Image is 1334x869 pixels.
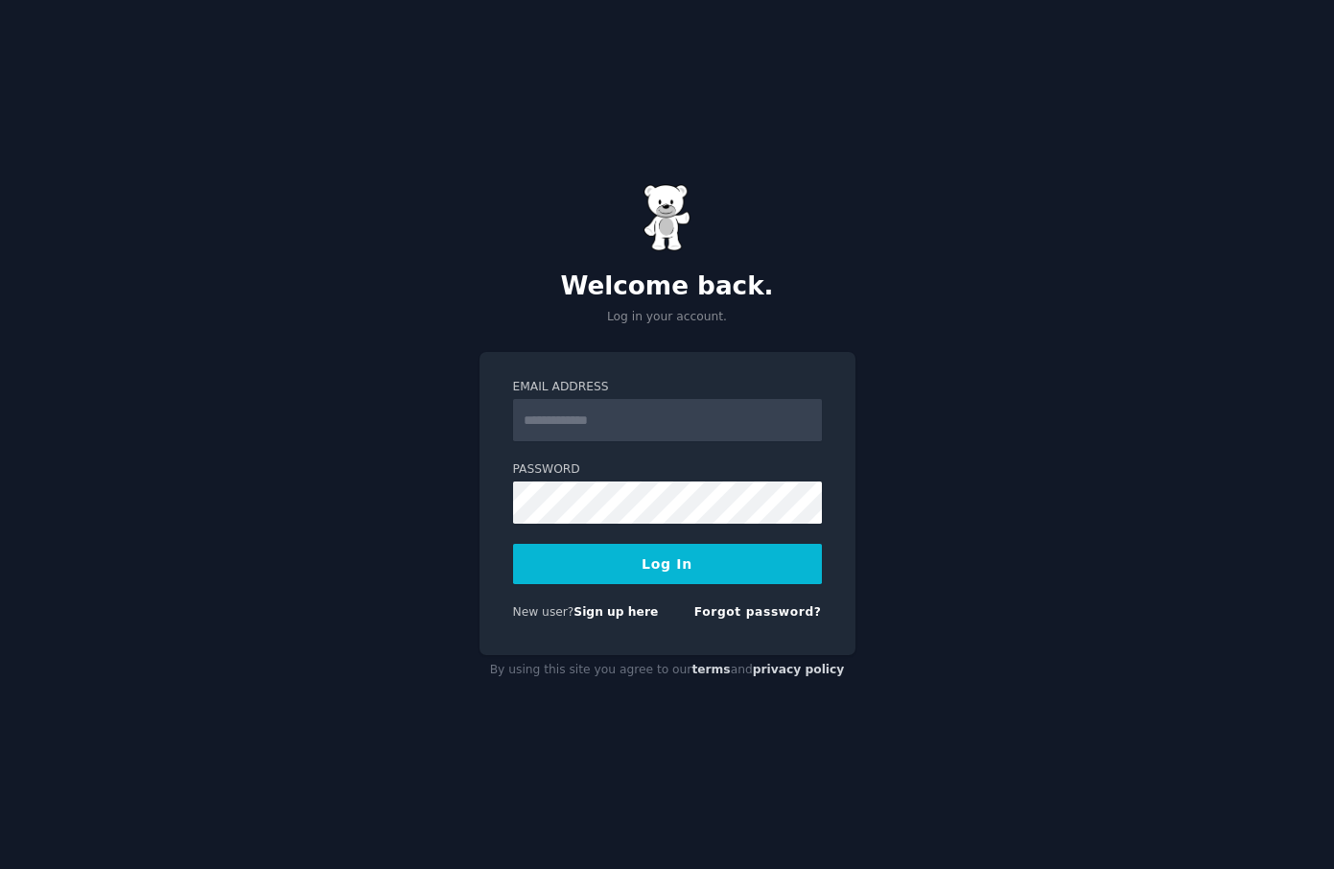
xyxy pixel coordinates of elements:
[644,184,691,251] img: Gummy Bear
[753,663,845,676] a: privacy policy
[480,271,855,302] h2: Welcome back.
[513,544,822,584] button: Log In
[480,309,855,326] p: Log in your account.
[694,605,822,619] a: Forgot password?
[691,663,730,676] a: terms
[573,605,658,619] a: Sign up here
[513,605,574,619] span: New user?
[480,655,855,686] div: By using this site you agree to our and
[513,379,822,396] label: Email Address
[513,461,822,479] label: Password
